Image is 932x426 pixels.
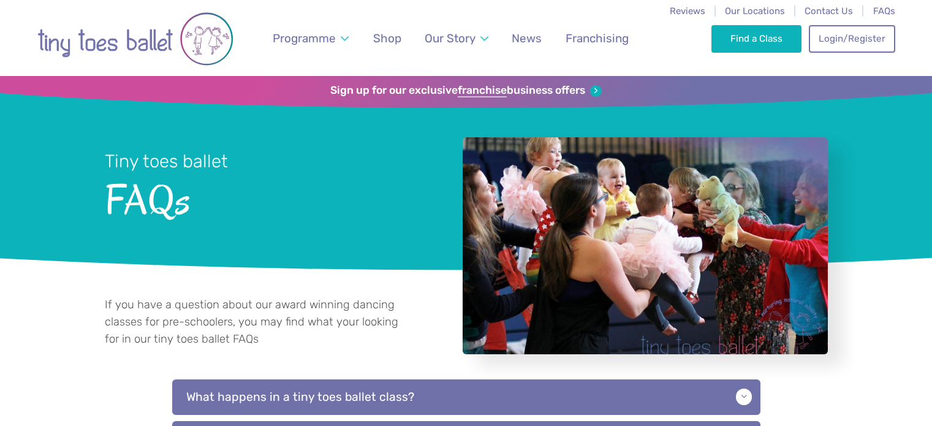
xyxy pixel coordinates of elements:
a: Contact Us [805,6,853,17]
small: Tiny toes ballet [105,151,228,172]
span: Our Story [425,31,475,45]
span: Shop [373,31,401,45]
span: News [512,31,542,45]
span: FAQs [105,173,430,223]
p: What happens in a tiny toes ballet class? [172,379,760,415]
a: Shop [367,24,407,53]
a: Find a Class [711,25,801,52]
a: News [506,24,548,53]
span: Franchising [566,31,629,45]
a: Our Locations [725,6,785,17]
a: Reviews [670,6,705,17]
a: Our Story [419,24,494,53]
img: tiny toes ballet [37,8,233,70]
strong: franchise [458,84,507,97]
a: Programme [267,24,354,53]
a: Sign up for our exclusivefranchisebusiness offers [330,84,602,97]
a: Franchising [559,24,634,53]
a: FAQs [873,6,895,17]
span: Programme [273,31,336,45]
p: If you have a question about our award winning dancing classes for pre-schoolers, you may find wh... [105,297,409,348]
a: Login/Register [809,25,895,52]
